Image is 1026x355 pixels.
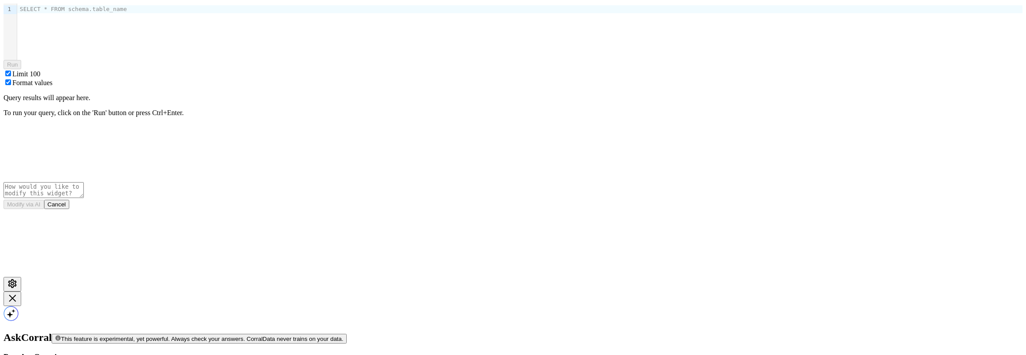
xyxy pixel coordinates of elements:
p: To run your query, click on the 'Run' button or press Ctrl+Enter. [4,109,1022,117]
button: Run [4,60,21,69]
label: Format values [12,79,52,86]
span: AskCorral [4,332,52,343]
button: This feature is experimental, yet powerful. Always check your answers. CorralData never trains on... [52,334,347,344]
label: Limit 100 [12,70,41,78]
p: Query results will appear here. [4,94,1022,102]
span: This feature is experimental, yet powerful. Always check your answers. CorralData never trains on... [61,336,343,342]
button: Modify via AI [4,200,44,209]
div: 1 [4,5,12,14]
button: Cancel [44,200,70,209]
